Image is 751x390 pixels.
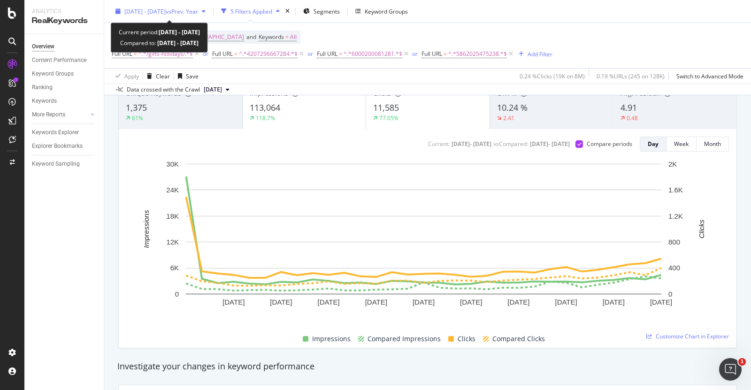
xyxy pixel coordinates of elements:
div: Week [674,140,689,148]
text: [DATE] [507,298,529,306]
a: More Reports [32,110,88,120]
button: Month [697,137,729,152]
div: Keywords Explorer [32,128,79,138]
div: Data crossed with the Crawl [127,85,200,94]
div: Clear [156,72,170,80]
svg: A chart. [126,159,720,322]
span: [DATE] - [DATE] [124,7,166,15]
text: [DATE] [460,298,482,306]
button: Clear [143,69,170,84]
div: Keywords [32,96,57,106]
div: or [307,50,313,58]
button: Day [640,137,667,152]
div: Current period: [119,27,200,38]
div: RealKeywords [32,15,96,26]
div: Analytics [32,8,96,15]
span: Compared Impressions [368,333,441,344]
div: Save [186,72,199,80]
span: Impressions [312,333,351,344]
text: 400 [668,264,680,272]
span: 113,064 [250,102,280,113]
text: [DATE] [413,298,435,306]
span: = [234,50,238,58]
text: 24K [166,186,179,194]
div: 5 Filters Applied [230,7,272,15]
a: Ranking [32,83,97,92]
span: Full URL [317,50,337,58]
text: [DATE] [365,298,387,306]
div: 2.41 [503,114,514,122]
div: 0.19 % URLs ( 245 on 128K ) [597,72,665,80]
div: Keyword Groups [365,7,408,15]
text: 0 [668,290,672,298]
a: Keywords [32,96,97,106]
button: Week [667,137,697,152]
div: Compare periods [587,140,632,148]
button: 5 Filters Applied [217,4,284,19]
div: Add Filter [528,50,552,58]
span: Clicks [458,333,475,344]
text: [DATE] [603,298,625,306]
button: or [203,49,208,58]
text: 30K [166,160,179,168]
span: ^.*4207296667284.*$ [239,47,298,61]
div: Content Performance [32,55,86,65]
div: [DATE] - [DATE] [530,140,570,148]
div: times [284,7,291,16]
div: 0.24 % Clicks ( 19K on 8M ) [520,72,585,80]
div: Compared to: [120,38,199,48]
div: [DATE] - [DATE] [452,140,491,148]
div: or [412,50,418,58]
button: [DATE] [200,84,233,95]
span: All [290,31,297,44]
div: Overview [32,42,54,52]
span: Customize Chart in Explorer [656,332,729,340]
div: Day [648,140,659,148]
text: Impressions [142,210,150,248]
button: Apply [112,69,139,84]
button: Add Filter [515,48,552,60]
span: Full URL [112,50,132,58]
b: [DATE] - [DATE] [159,28,200,36]
text: 18K [166,212,179,220]
div: Apply [124,72,139,80]
div: 61% [132,114,143,122]
span: [GEOGRAPHIC_DATA] [187,31,244,44]
text: Clicks [697,219,705,238]
text: [DATE] [270,298,292,306]
span: = [134,50,137,58]
span: ^.*/gifts-holidays/.*$ [138,47,193,61]
text: 6K [170,264,179,272]
button: [DATE] - [DATE]vsPrev. Year [112,4,209,19]
span: and [246,33,256,41]
text: 800 [668,238,680,246]
a: Keyword Sampling [32,159,97,169]
span: 1,375 [126,102,147,113]
span: = [339,50,342,58]
text: [DATE] [555,298,577,306]
span: 11,585 [373,102,399,113]
span: 1 [738,358,746,366]
div: or [203,50,208,58]
a: Keyword Groups [32,69,97,79]
span: Full URL [421,50,442,58]
button: Segments [299,4,344,19]
span: Segments [314,7,340,15]
div: vs Compared : [493,140,528,148]
div: Month [704,140,721,148]
text: [DATE] [317,298,339,306]
span: Compared Clicks [492,333,545,344]
a: Explorer Bookmarks [32,141,97,151]
span: Full URL [212,50,233,58]
div: Switch to Advanced Mode [676,72,743,80]
button: or [412,49,418,58]
button: Save [174,69,199,84]
span: vs Prev. Year [166,7,198,15]
span: Keywords [259,33,284,41]
span: 10.24 % [497,102,528,113]
div: Investigate your changes in keyword performance [117,360,738,373]
div: Ranking [32,83,53,92]
div: Keyword Sampling [32,159,80,169]
div: Current: [428,140,450,148]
